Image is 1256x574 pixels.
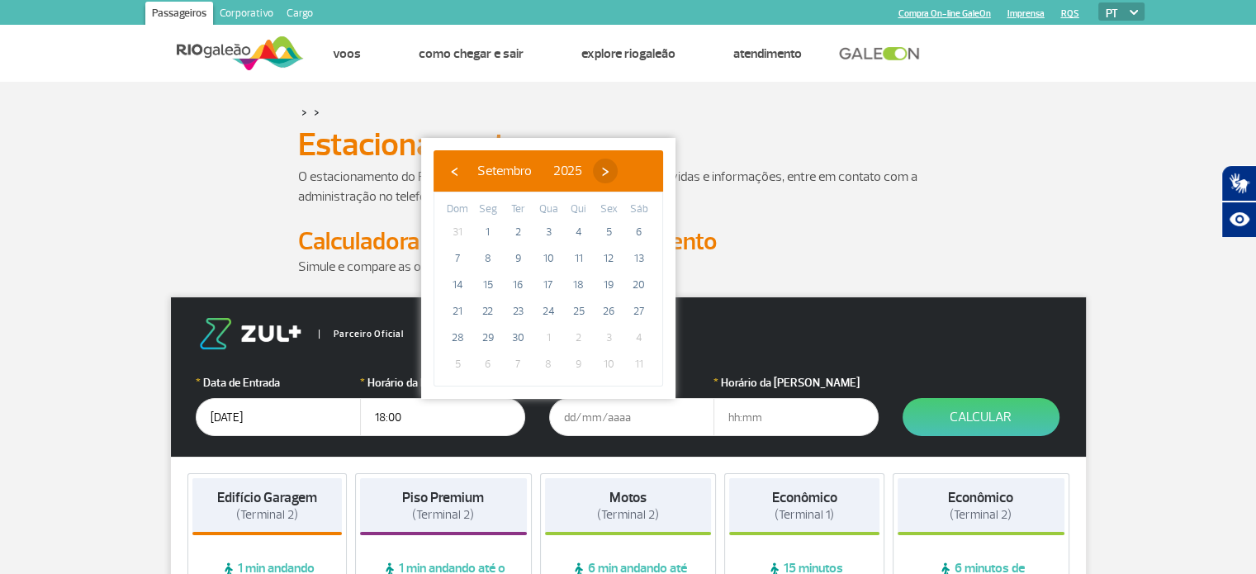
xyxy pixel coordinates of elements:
span: 5 [595,219,622,245]
span: 11 [566,245,592,272]
a: Imprensa [1007,8,1045,19]
a: Voos [333,45,361,62]
span: 1 [535,325,562,351]
span: 13 [626,245,652,272]
span: 6 [475,351,501,377]
a: Explore RIOgaleão [581,45,675,62]
div: Plugin de acessibilidade da Hand Talk. [1221,165,1256,238]
input: hh:mm [360,398,525,436]
span: 14 [444,272,471,298]
th: weekday [594,201,624,219]
span: 25 [566,298,592,325]
span: 1 [475,219,501,245]
span: 22 [475,298,501,325]
span: 7 [444,245,471,272]
button: 2025 [543,159,593,183]
span: 27 [626,298,652,325]
a: Cargo [280,2,320,28]
span: 8 [535,351,562,377]
span: 19 [595,272,622,298]
a: > [301,102,307,121]
a: Passageiros [145,2,213,28]
span: 3 [535,219,562,245]
input: dd/mm/aaaa [549,398,714,436]
button: ‹ [442,159,467,183]
h2: Calculadora de Tarifa do Estacionamento [298,226,959,257]
input: dd/mm/aaaa [196,398,361,436]
button: Calcular [903,398,1059,436]
span: (Terminal 2) [597,507,659,523]
span: 21 [444,298,471,325]
span: Parceiro Oficial [319,330,404,339]
a: RQS [1061,8,1079,19]
span: (Terminal 2) [412,507,474,523]
label: Horário da Entrada [360,374,525,391]
span: 20 [626,272,652,298]
span: 18 [566,272,592,298]
span: 26 [595,298,622,325]
a: Como chegar e sair [419,45,524,62]
span: 2025 [553,163,582,179]
span: 24 [535,298,562,325]
button: › [593,159,618,183]
span: 4 [626,325,652,351]
span: 29 [475,325,501,351]
th: weekday [503,201,533,219]
input: hh:mm [713,398,879,436]
strong: Edifício Garagem [217,489,317,506]
a: Corporativo [213,2,280,28]
span: 5 [444,351,471,377]
button: Abrir tradutor de língua de sinais. [1221,165,1256,202]
th: weekday [473,201,504,219]
strong: Piso Premium [402,489,484,506]
span: 8 [475,245,501,272]
span: (Terminal 2) [950,507,1012,523]
span: 16 [505,272,531,298]
bs-datepicker-navigation-view: ​ ​ ​ [442,160,618,177]
span: 11 [626,351,652,377]
span: 4 [566,219,592,245]
h1: Estacionamento [298,130,959,159]
span: 28 [444,325,471,351]
span: 17 [535,272,562,298]
strong: Motos [609,489,647,506]
span: 7 [505,351,531,377]
span: 31 [444,219,471,245]
bs-datepicker-container: calendar [421,138,675,399]
span: 6 [626,219,652,245]
span: (Terminal 1) [775,507,834,523]
span: 9 [566,351,592,377]
button: Abrir recursos assistivos. [1221,202,1256,238]
a: Atendimento [733,45,802,62]
img: logo-zul.png [196,318,305,349]
span: 2 [566,325,592,351]
span: 23 [505,298,531,325]
span: 12 [595,245,622,272]
span: 9 [505,245,531,272]
span: 10 [595,351,622,377]
p: O estacionamento do RIOgaleão é administrado pela Estapar. Para dúvidas e informações, entre em c... [298,167,959,206]
label: Horário da [PERSON_NAME] [713,374,879,391]
span: Setembro [477,163,532,179]
span: 15 [475,272,501,298]
span: 3 [595,325,622,351]
strong: Econômico [948,489,1013,506]
button: Setembro [467,159,543,183]
span: (Terminal 2) [236,507,298,523]
p: Simule e compare as opções. [298,257,959,277]
label: Data de Entrada [196,374,361,391]
a: > [314,102,320,121]
span: 2 [505,219,531,245]
span: 30 [505,325,531,351]
th: weekday [443,201,473,219]
span: 10 [535,245,562,272]
strong: Econômico [772,489,837,506]
th: weekday [623,201,654,219]
th: weekday [533,201,564,219]
a: Compra On-line GaleOn [898,8,991,19]
th: weekday [563,201,594,219]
